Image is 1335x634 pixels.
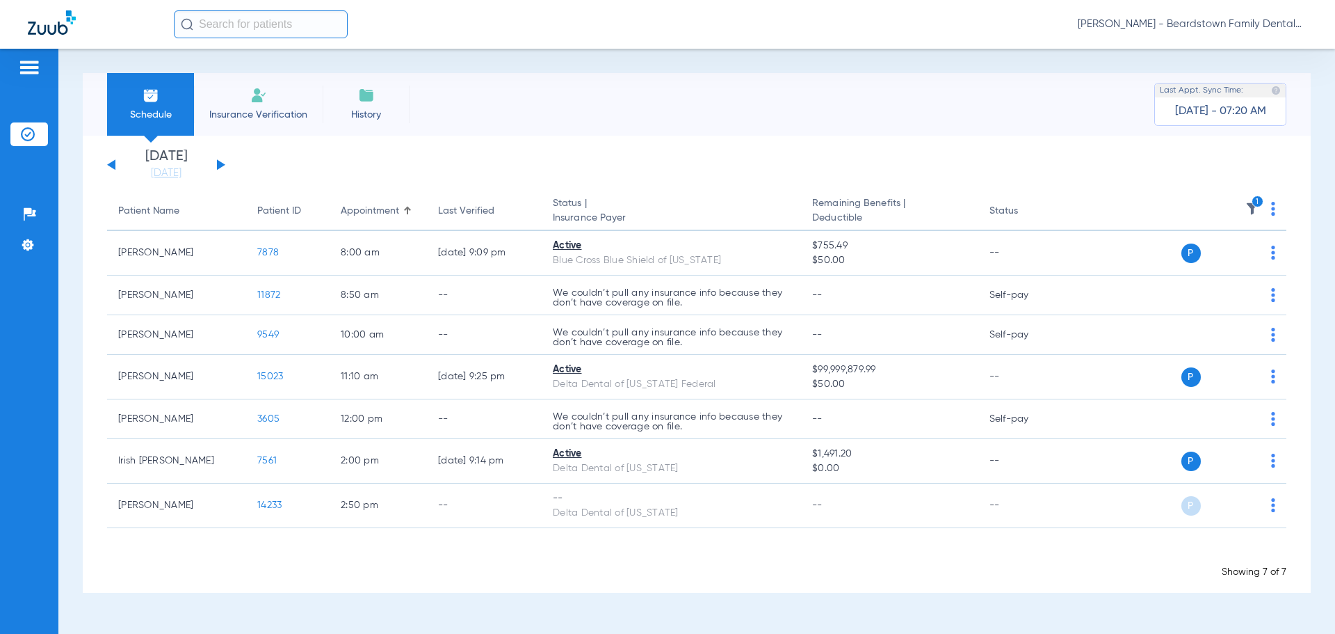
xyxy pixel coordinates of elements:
[1252,196,1264,208] i: 1
[341,204,416,219] div: Appointment
[1271,288,1275,302] img: group-dot-blue.svg
[812,447,966,461] span: $1,491.20
[553,328,790,347] p: We couldn’t pull any insurance info because they don’t have coverage on file.
[812,461,966,476] span: $0.00
[978,399,1072,439] td: Self-pay
[427,355,542,399] td: [DATE] 9:25 PM
[427,231,542,276] td: [DATE] 9:09 PM
[358,87,375,104] img: History
[812,377,966,392] span: $50.00
[257,456,277,466] span: 7561
[1181,496,1201,516] span: P
[1271,454,1275,468] img: group-dot-blue.svg
[257,204,301,219] div: Patient ID
[1222,567,1286,577] span: Showing 7 of 7
[250,87,267,104] img: Manual Insurance Verification
[118,204,235,219] div: Patient Name
[978,355,1072,399] td: --
[427,315,542,355] td: --
[330,315,427,355] td: 10:00 AM
[18,59,40,76] img: hamburger-icon
[812,330,823,340] span: --
[553,363,790,377] div: Active
[1271,370,1275,383] img: group-dot-blue.svg
[124,150,208,180] li: [DATE]
[118,204,179,219] div: Patient Name
[438,204,531,219] div: Last Verified
[107,399,246,439] td: [PERSON_NAME]
[330,231,427,276] td: 8:00 AM
[330,399,427,439] td: 12:00 PM
[801,192,978,231] th: Remaining Benefits |
[553,377,790,392] div: Delta Dental of [US_STATE] Federal
[257,500,282,510] span: 14233
[978,315,1072,355] td: Self-pay
[181,18,193,31] img: Search Icon
[978,439,1072,484] td: --
[978,231,1072,276] td: --
[1271,498,1275,512] img: group-dot-blue.svg
[978,276,1072,315] td: Self-pay
[107,315,246,355] td: [PERSON_NAME]
[427,399,542,439] td: --
[978,484,1072,528] td: --
[1245,202,1259,216] img: filter.svg
[1271,202,1275,216] img: group-dot-blue.svg
[812,290,823,300] span: --
[330,276,427,315] td: 8:50 AM
[1271,412,1275,426] img: group-dot-blue.svg
[1078,17,1307,31] span: [PERSON_NAME] - Beardstown Family Dental
[553,211,790,225] span: Insurance Payer
[257,330,279,340] span: 9549
[553,412,790,431] p: We couldn’t pull any insurance info because they don’t have coverage on file.
[812,363,966,377] span: $99,999,879.99
[542,192,801,231] th: Status |
[553,491,790,506] div: --
[257,372,283,381] span: 15023
[812,500,823,510] span: --
[1271,246,1275,260] img: group-dot-blue.svg
[257,204,318,219] div: Patient ID
[1160,84,1243,97] span: Last Appt. Sync Time:
[204,108,312,122] span: Insurance Verification
[143,87,159,104] img: Schedule
[333,108,399,122] span: History
[427,439,542,484] td: [DATE] 9:14 PM
[1181,367,1201,387] span: P
[1271,86,1281,95] img: last sync help info
[553,253,790,268] div: Blue Cross Blue Shield of [US_STATE]
[553,461,790,476] div: Delta Dental of [US_STATE]
[174,10,348,38] input: Search for patients
[28,10,76,35] img: Zuub Logo
[1175,104,1266,118] span: [DATE] - 07:20 AM
[107,276,246,315] td: [PERSON_NAME]
[553,506,790,521] div: Delta Dental of [US_STATE]
[330,439,427,484] td: 2:00 PM
[107,355,246,399] td: [PERSON_NAME]
[812,253,966,268] span: $50.00
[812,239,966,253] span: $755.49
[812,414,823,424] span: --
[978,192,1072,231] th: Status
[107,231,246,276] td: [PERSON_NAME]
[257,414,280,424] span: 3605
[1271,328,1275,342] img: group-dot-blue.svg
[812,211,966,225] span: Deductible
[330,355,427,399] td: 11:10 AM
[341,204,399,219] div: Appointment
[107,484,246,528] td: [PERSON_NAME]
[107,439,246,484] td: Irish [PERSON_NAME]
[330,484,427,528] td: 2:50 PM
[438,204,494,219] div: Last Verified
[553,239,790,253] div: Active
[257,290,280,300] span: 11872
[257,248,279,257] span: 7878
[1181,244,1201,263] span: P
[427,276,542,315] td: --
[553,288,790,308] p: We couldn’t pull any insurance info because they don’t have coverage on file.
[553,447,790,461] div: Active
[427,484,542,528] td: --
[118,108,184,122] span: Schedule
[124,166,208,180] a: [DATE]
[1181,452,1201,471] span: P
